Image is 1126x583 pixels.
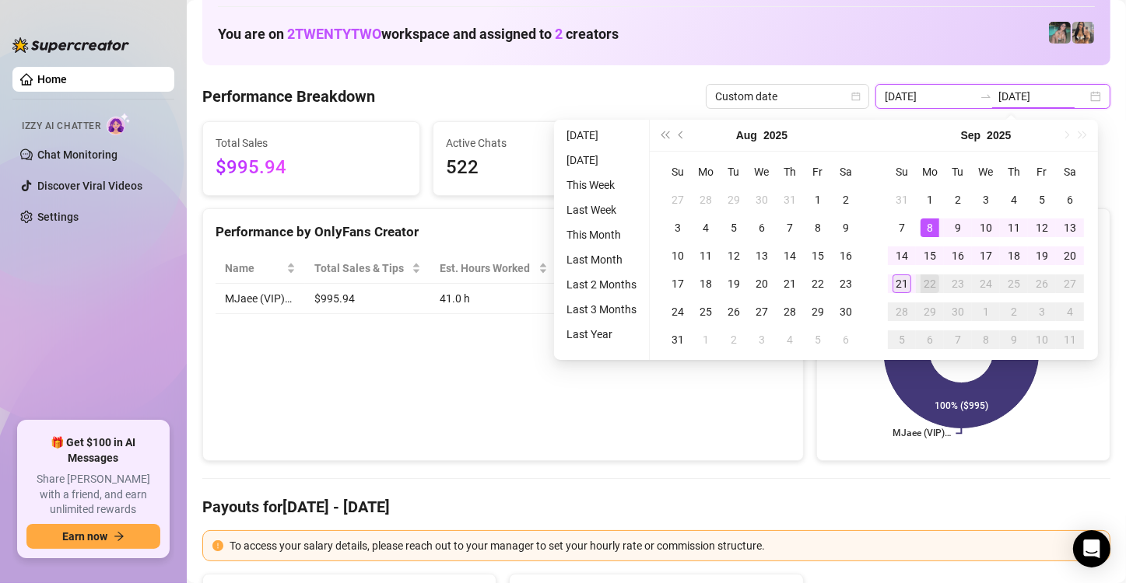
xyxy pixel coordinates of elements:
[1028,242,1056,270] td: 2025-09-19
[1028,298,1056,326] td: 2025-10-03
[893,246,911,265] div: 14
[916,298,944,326] td: 2025-09-29
[37,73,67,86] a: Home
[696,302,715,321] div: 25
[752,330,771,349] div: 3
[832,186,860,214] td: 2025-08-02
[62,530,107,543] span: Earn now
[972,326,1000,354] td: 2025-10-08
[715,85,860,108] span: Custom date
[720,186,748,214] td: 2025-07-29
[888,242,916,270] td: 2025-09-14
[664,270,692,298] td: 2025-08-17
[944,186,972,214] td: 2025-09-02
[1028,158,1056,186] th: Fr
[804,242,832,270] td: 2025-08-15
[752,218,771,237] div: 6
[851,92,861,101] span: calendar
[809,246,827,265] div: 15
[888,214,916,242] td: 2025-09-07
[692,242,720,270] td: 2025-08-11
[780,330,799,349] div: 4
[780,246,799,265] div: 14
[1061,190,1079,209] div: 6
[664,158,692,186] th: Su
[832,298,860,326] td: 2025-08-30
[776,298,804,326] td: 2025-08-28
[1000,242,1028,270] td: 2025-09-18
[664,326,692,354] td: 2025-08-31
[752,274,771,293] div: 20
[26,524,160,549] button: Earn nowarrow-right
[720,158,748,186] th: Tu
[893,428,951,439] text: MJaee (VIP)…
[1056,326,1084,354] td: 2025-10-11
[804,326,832,354] td: 2025-09-05
[1061,246,1079,265] div: 20
[888,158,916,186] th: Su
[837,330,855,349] div: 6
[916,242,944,270] td: 2025-09-15
[1072,22,1094,44] img: MJaee (Free)
[1061,302,1079,321] div: 4
[972,298,1000,326] td: 2025-10-01
[804,214,832,242] td: 2025-08-08
[314,260,409,277] span: Total Sales & Tips
[780,302,799,321] div: 28
[748,298,776,326] td: 2025-08-27
[1061,274,1079,293] div: 27
[668,274,687,293] div: 17
[1061,330,1079,349] div: 11
[696,218,715,237] div: 4
[972,270,1000,298] td: 2025-09-24
[720,326,748,354] td: 2025-09-02
[972,186,1000,214] td: 2025-09-03
[972,242,1000,270] td: 2025-09-17
[832,158,860,186] th: Sa
[37,148,118,161] a: Chat Monitoring
[720,242,748,270] td: 2025-08-12
[837,246,855,265] div: 16
[440,260,535,277] div: Est. Hours Worked
[305,284,431,314] td: $995.94
[560,225,643,244] li: This Month
[1056,270,1084,298] td: 2025-09-27
[977,330,995,349] div: 8
[916,186,944,214] td: 2025-09-01
[921,302,939,321] div: 29
[837,302,855,321] div: 30
[921,246,939,265] div: 15
[26,435,160,466] span: 🎁 Get $100 in AI Messages
[977,218,995,237] div: 10
[776,158,804,186] th: Th
[949,330,967,349] div: 7
[961,120,981,151] button: Choose a month
[809,274,827,293] div: 22
[305,253,431,284] th: Total Sales & Tips
[885,88,973,105] input: Start date
[837,218,855,237] div: 9
[1033,330,1051,349] div: 10
[804,298,832,326] td: 2025-08-29
[724,190,743,209] div: 29
[949,218,967,237] div: 9
[921,218,939,237] div: 8
[1056,298,1084,326] td: 2025-10-04
[202,86,375,107] h4: Performance Breakdown
[888,270,916,298] td: 2025-09-21
[1056,186,1084,214] td: 2025-09-06
[1000,186,1028,214] td: 2025-09-04
[668,246,687,265] div: 10
[1000,326,1028,354] td: 2025-10-09
[720,214,748,242] td: 2025-08-05
[780,274,799,293] div: 21
[776,270,804,298] td: 2025-08-21
[893,330,911,349] div: 5
[692,270,720,298] td: 2025-08-18
[776,186,804,214] td: 2025-07-31
[809,330,827,349] div: 5
[949,246,967,265] div: 16
[776,326,804,354] td: 2025-09-04
[696,274,715,293] div: 18
[748,186,776,214] td: 2025-07-30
